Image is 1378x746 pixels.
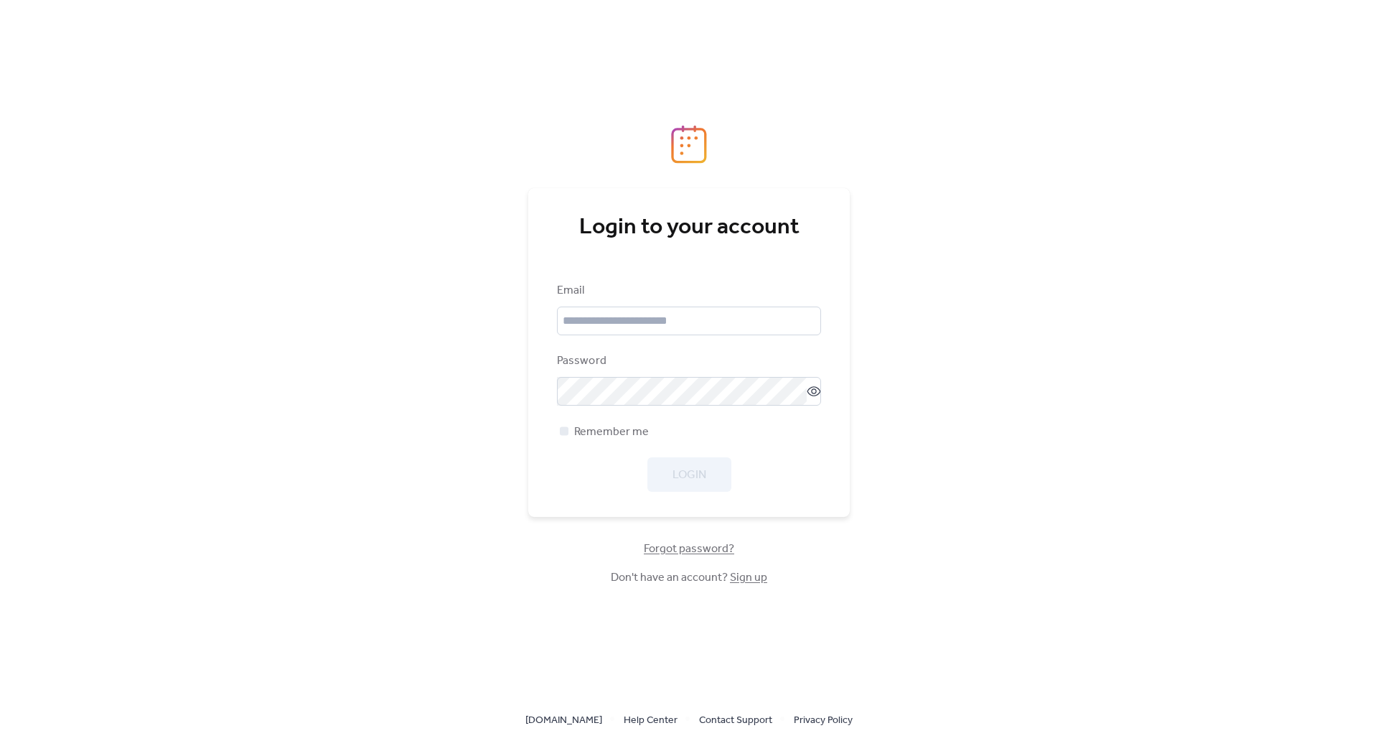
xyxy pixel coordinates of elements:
[525,711,602,729] a: [DOMAIN_NAME]
[611,569,767,587] span: Don't have an account?
[557,353,818,370] div: Password
[794,711,853,729] a: Privacy Policy
[671,125,707,164] img: logo
[525,712,602,729] span: [DOMAIN_NAME]
[644,541,734,558] span: Forgot password?
[699,711,772,729] a: Contact Support
[574,424,649,441] span: Remember me
[624,711,678,729] a: Help Center
[730,567,767,589] a: Sign up
[644,545,734,553] a: Forgot password?
[794,712,853,729] span: Privacy Policy
[699,712,772,729] span: Contact Support
[557,213,821,242] div: Login to your account
[624,712,678,729] span: Help Center
[557,282,818,299] div: Email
